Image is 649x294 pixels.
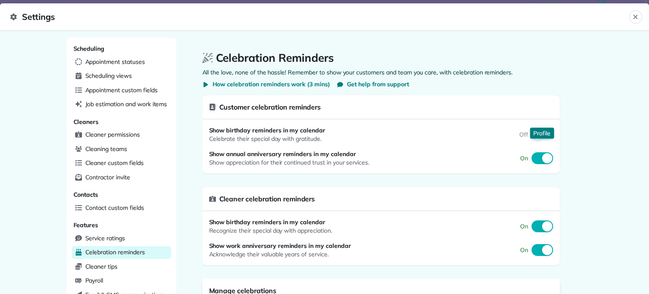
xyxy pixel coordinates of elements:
a: Service ratings [72,232,171,245]
span: Payroll [85,276,104,285]
a: Cleaner permissions [72,129,171,141]
span: Recognize their special day with appreciation. [209,226,332,235]
span: Job estimation and work items [85,100,167,108]
a: Scheduling views [72,70,171,82]
label: Show work anniversary reminders in my calendar [209,242,351,250]
a: Payroll [72,275,171,287]
div: Celebration Reminders [202,51,334,65]
span: Celebrate their special day with gratitude. [209,135,326,143]
p: All the love, none of the hassle! Remember to show your customers and team you care, with celebra... [202,68,560,77]
span: Get help from support [347,80,409,88]
span: Scheduling views [85,71,132,80]
a: Celebration reminders [72,246,171,259]
span: On [520,154,528,162]
button: Close [629,10,642,24]
a: Contractor invite [72,171,171,184]
label: Show birthday reminders in my calendar [209,218,332,226]
h2: Customer celebration reminders [219,102,321,112]
span: Cleaner custom fields [85,159,144,167]
span: Cleaner tips [85,262,118,271]
span: Off [519,130,528,139]
span: Settings [10,10,629,24]
span: Scheduling [74,45,105,52]
span: Cleaners [74,118,99,126]
span: How celebration reminders work (3 mins) [213,80,330,88]
span: Contact custom fields [85,203,144,212]
iframe: Intercom live chat [620,265,641,286]
span: Appointment custom fields [85,86,158,94]
span: Show appreciation for their continued trust in your services. [209,158,370,167]
a: Job estimation and work items [72,98,171,111]
button: Get help from support [337,80,409,88]
a: Contact custom fields [72,202,171,214]
span: Features [74,221,98,229]
label: Show annual anniversary reminders in my calendar [209,150,370,158]
span: On [520,222,528,231]
a: Cleaner custom fields [72,157,171,170]
a: Appointment custom fields [72,84,171,97]
label: Show birthday reminders in my calendar [209,126,326,135]
span: On [520,246,528,254]
span: Cleaning teams [85,145,127,153]
span: Appointment statuses [85,58,145,66]
span: Service ratings [85,234,125,242]
span: Contacts [74,191,98,198]
h2: Cleaner celebration reminders [219,194,315,204]
span: Contractor invite [85,173,130,181]
a: Cleaning teams [72,143,171,156]
a: Appointment statuses [72,56,171,69]
button: How celebration reminders work (3 mins) [202,80,330,88]
a: Cleaner tips [72,261,171,273]
span: Cleaner permissions [85,130,140,139]
span: Acknowledge their valuable years of service. [209,250,351,258]
span: Celebration reminders [85,248,145,256]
